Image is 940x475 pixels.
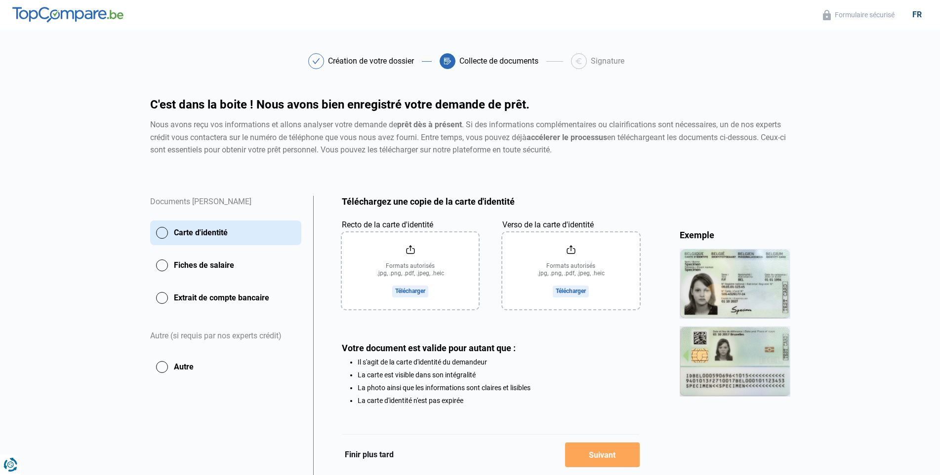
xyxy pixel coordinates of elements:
img: idCard [680,249,790,396]
label: Verso de la carte d'identité [502,219,594,231]
button: Extrait de compte bancaire [150,286,301,310]
li: La carte d'identité n'est pas expirée [358,397,640,404]
button: Formulaire sécurisé [820,9,898,21]
h2: Téléchargez une copie de la carte d'identité [342,196,640,207]
div: Collecte de documents [459,57,538,65]
div: Documents [PERSON_NAME] [150,196,301,220]
button: Autre [150,355,301,379]
div: Création de votre dossier [328,57,414,65]
li: Il s'agit de la carte d'identité du demandeur [358,358,640,366]
button: Fiches de salaire [150,253,301,278]
div: Votre document est valide pour autant que : [342,343,640,353]
button: Carte d'identité [150,220,301,245]
li: La carte est visible dans son intégralité [358,371,640,379]
label: Recto de la carte d'identité [342,219,433,231]
div: Nous avons reçu vos informations et allons analyser votre demande de . Si des informations complé... [150,118,790,156]
div: Signature [591,57,624,65]
strong: prêt dès à présent [397,120,462,129]
div: Exemple [680,229,790,241]
div: fr [906,10,928,19]
strong: accélerer le processus [527,133,607,142]
button: Suivant [565,442,640,467]
div: Autre (si requis par nos experts crédit) [150,318,301,355]
img: TopCompare.be [12,7,123,23]
li: La photo ainsi que les informations sont claires et lisibles [358,384,640,392]
button: Finir plus tard [342,448,397,461]
h1: C'est dans la boite ! Nous avons bien enregistré votre demande de prêt. [150,99,790,110]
